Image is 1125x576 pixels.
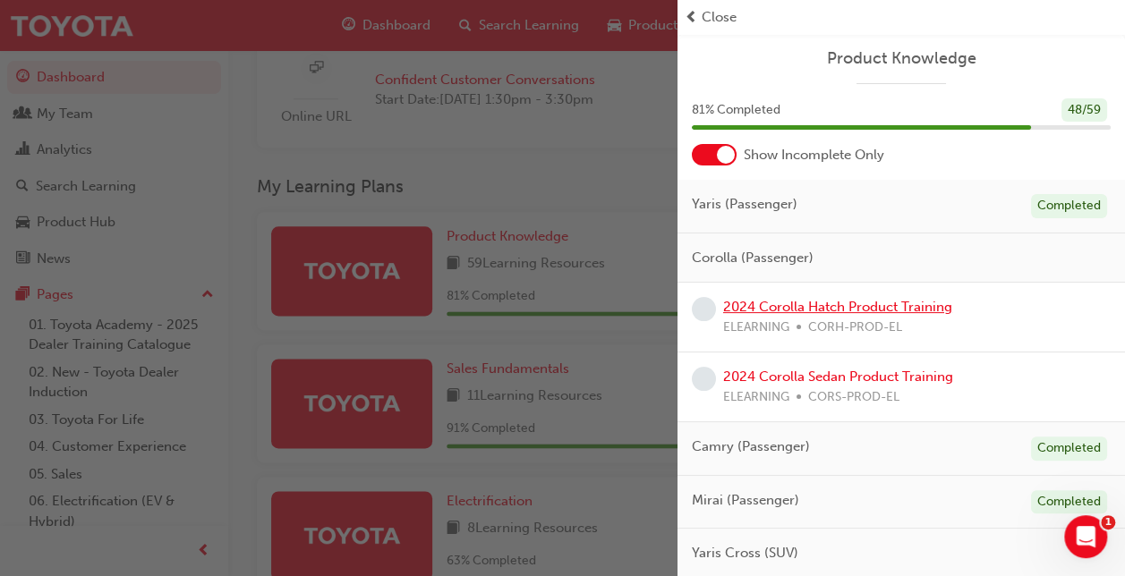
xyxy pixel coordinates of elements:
[685,7,1118,28] button: prev-iconClose
[723,318,789,338] span: ELEARNING
[1061,98,1107,123] div: 48 / 59
[1031,194,1107,218] div: Completed
[692,490,799,511] span: Mirai (Passenger)
[1031,490,1107,514] div: Completed
[723,387,789,408] span: ELEARNING
[702,7,737,28] span: Close
[1031,436,1107,461] div: Completed
[692,543,798,563] span: Yaris Cross (SUV)
[1064,515,1107,558] iframe: Intercom live chat
[692,248,814,268] span: Corolla (Passenger)
[744,145,884,165] span: Show Incomplete Only
[692,100,780,121] span: 81 % Completed
[723,299,952,315] a: 2024 Corolla Hatch Product Training
[692,367,716,391] span: learningRecordVerb_NONE-icon
[808,318,902,338] span: CORH-PROD-EL
[692,194,797,215] span: Yaris (Passenger)
[1101,515,1115,529] span: 1
[685,7,698,28] span: prev-icon
[692,48,1111,69] a: Product Knowledge
[723,368,953,385] a: 2024 Corolla Sedan Product Training
[808,387,899,408] span: CORS-PROD-EL
[692,297,716,321] span: learningRecordVerb_NONE-icon
[692,436,810,457] span: Camry (Passenger)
